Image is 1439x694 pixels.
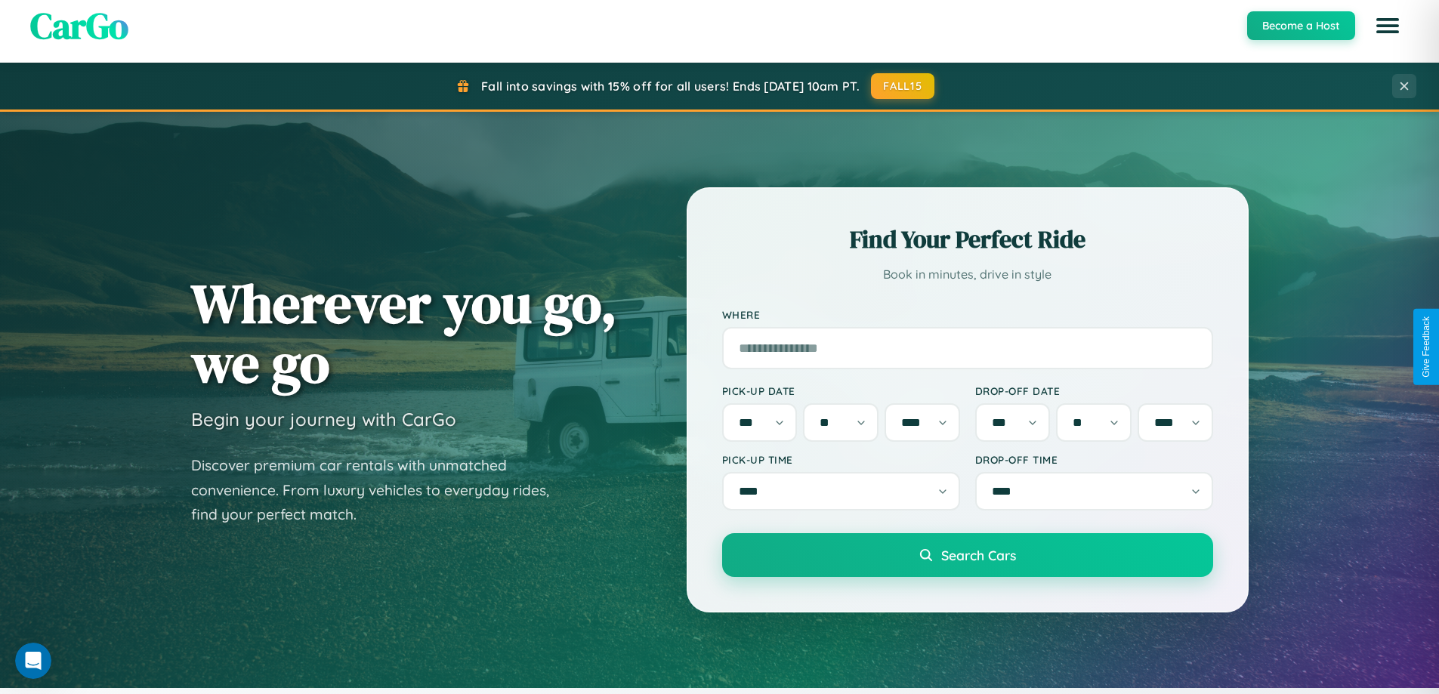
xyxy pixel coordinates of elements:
span: Fall into savings with 15% off for all users! Ends [DATE] 10am PT. [481,79,860,94]
h2: Find Your Perfect Ride [722,223,1213,256]
label: Pick-up Time [722,453,960,466]
span: CarGo [30,1,128,51]
button: Search Cars [722,533,1213,577]
h3: Begin your journey with CarGo [191,408,456,430]
button: Become a Host [1247,11,1355,40]
span: Search Cars [941,547,1016,563]
label: Pick-up Date [722,384,960,397]
label: Where [722,308,1213,321]
iframe: Intercom live chat [15,643,51,679]
label: Drop-off Date [975,384,1213,397]
h1: Wherever you go, we go [191,273,617,393]
button: Open menu [1366,5,1409,47]
button: FALL15 [871,73,934,99]
p: Discover premium car rentals with unmatched convenience. From luxury vehicles to everyday rides, ... [191,453,569,527]
p: Book in minutes, drive in style [722,264,1213,285]
label: Drop-off Time [975,453,1213,466]
div: Give Feedback [1421,316,1431,378]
